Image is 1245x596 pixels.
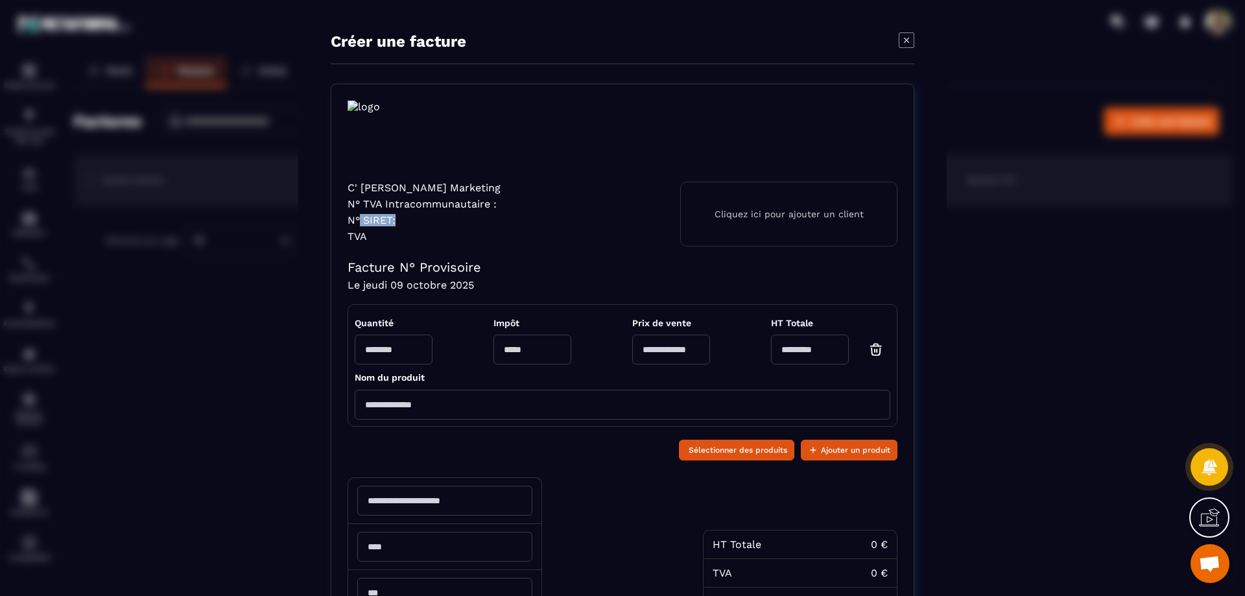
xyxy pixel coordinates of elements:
span: Prix de vente [632,318,710,328]
div: Ouvrir le chat [1191,544,1229,583]
button: Sélectionner des produits [679,440,794,460]
span: Sélectionner des produits [689,444,787,457]
span: Impôt [493,318,571,328]
h4: Facture N° Provisoire [348,259,897,275]
span: Quantité [355,318,433,328]
div: HT Totale [713,538,761,551]
p: N° TVA Intracommunautaire : [348,198,501,210]
p: Créer une facture [331,32,466,51]
div: 0 € [871,538,888,551]
p: C' [PERSON_NAME] Marketing [348,182,501,194]
p: N° SIRET: [348,214,501,226]
p: TVA [348,230,501,243]
h4: Le jeudi 09 octobre 2025 [348,279,897,291]
img: logo [348,101,510,182]
span: HT Totale [771,318,890,328]
div: 0 € [871,567,888,579]
p: Cliquez ici pour ajouter un client [715,209,864,219]
div: TVA [713,567,732,579]
button: Ajouter un produit [801,440,897,460]
span: Nom du produit [355,372,425,383]
span: Ajouter un produit [821,444,890,457]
